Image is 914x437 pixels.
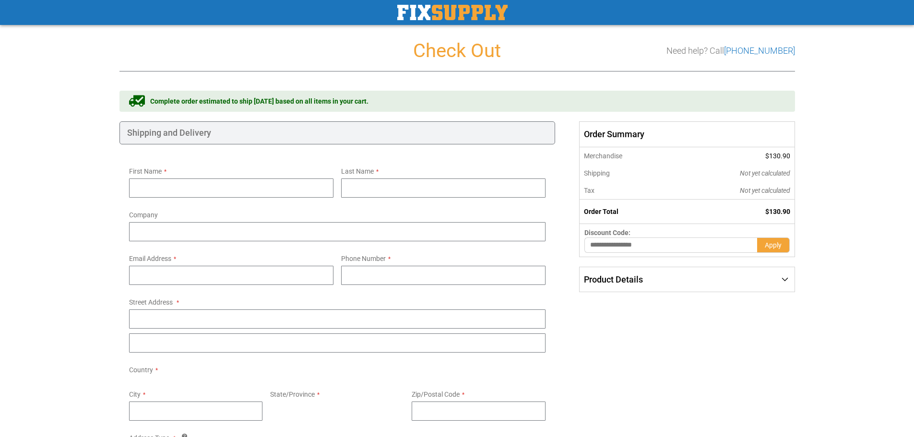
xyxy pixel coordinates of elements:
h3: Need help? Call [666,46,795,56]
span: Apply [765,241,782,249]
th: Tax [580,182,675,200]
span: Zip/Postal Code [412,390,460,398]
a: [PHONE_NUMBER] [724,46,795,56]
button: Apply [757,237,790,253]
span: Discount Code: [584,229,630,236]
span: Shipping [584,169,610,177]
span: Street Address [129,298,173,306]
span: State/Province [270,390,315,398]
span: Complete order estimated to ship [DATE] based on all items in your cart. [150,96,368,106]
span: $130.90 [765,152,790,160]
th: Merchandise [580,147,675,165]
strong: Order Total [584,208,618,215]
span: City [129,390,141,398]
span: Order Summary [579,121,795,147]
span: Company [129,211,158,219]
span: $130.90 [765,208,790,215]
span: Last Name [341,167,374,175]
span: Product Details [584,274,643,284]
span: Email Address [129,255,171,262]
a: store logo [397,5,508,20]
span: First Name [129,167,162,175]
img: Fix Industrial Supply [397,5,508,20]
span: Phone Number [341,255,386,262]
span: Not yet calculated [740,169,790,177]
h1: Check Out [119,40,795,61]
div: Shipping and Delivery [119,121,556,144]
span: Country [129,366,153,374]
span: Not yet calculated [740,187,790,194]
